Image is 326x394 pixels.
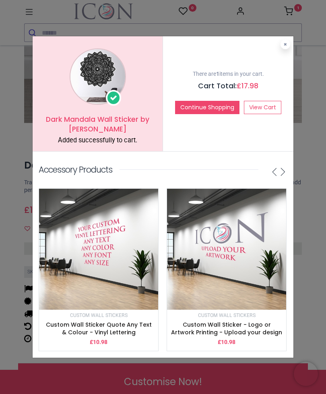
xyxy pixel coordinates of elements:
[39,115,157,134] h5: Dark Mandala Wall Sticker by [PERSON_NAME]
[39,136,157,145] div: Added successfully to cart.
[39,164,112,175] p: Accessory Products
[171,321,282,337] a: Custom Wall Sticker - Logo or Artwork Printing - Upload your design
[169,81,287,91] h5: Cart Total:
[198,312,256,318] a: Custom Wall Stickers
[90,338,107,346] p: £
[244,101,281,115] a: View Cart
[175,101,239,115] button: Continue Shopping
[218,338,235,346] p: £
[70,313,128,318] small: Custom Wall Stickers
[167,189,286,310] img: image_512
[93,339,107,345] span: 10.98
[198,313,256,318] small: Custom Wall Stickers
[241,81,258,91] span: 17.98
[216,71,219,77] b: 1
[39,189,158,310] img: image_512
[70,48,126,105] img: image_1024
[70,312,128,318] a: Custom Wall Stickers
[221,339,235,345] span: 10.98
[237,81,258,91] span: £
[46,321,152,337] a: Custom Wall Sticker Quote Any Text & Colour - Vinyl Lettering
[169,70,287,78] p: There are items in your cart.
